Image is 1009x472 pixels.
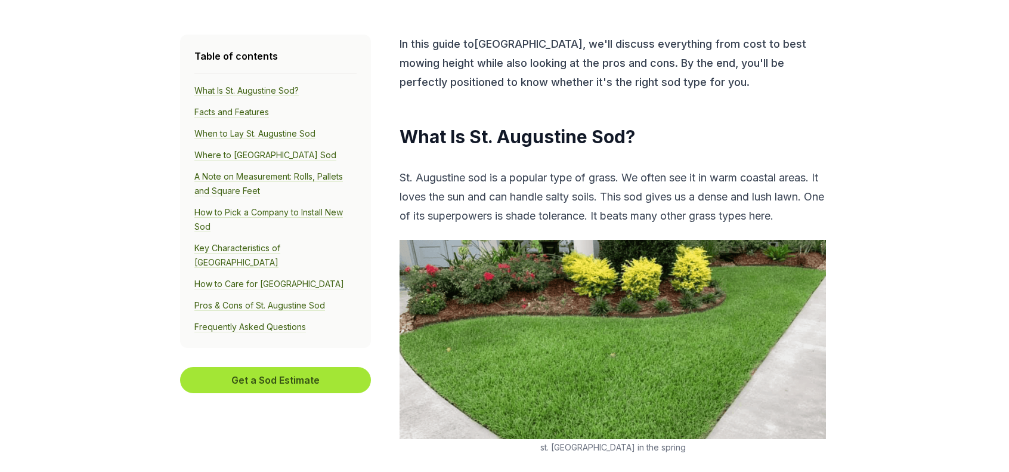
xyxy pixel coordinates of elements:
p: St. Augustine sod is a popular type of grass. We often see it in warm coastal areas. It loves the... [400,168,826,226]
a: How to Pick a Company to Install New Sod [194,207,343,232]
figcaption: st. [GEOGRAPHIC_DATA] in the spring [400,442,826,454]
a: Frequently Asked Questions [194,322,306,332]
h2: What Is St. Augustine Sod? [400,125,826,149]
button: Get a Sod Estimate [180,367,371,393]
a: What Is St. Augustine Sod? [194,85,299,96]
a: Key Characteristics of [GEOGRAPHIC_DATA] [194,243,280,268]
p: In this guide to [GEOGRAPHIC_DATA] , we'll discuss everything from cost to best mowing height whi... [400,35,826,92]
a: When to Lay St. Augustine Sod [194,128,315,139]
a: A Note on Measurement: Rolls, Pallets and Square Feet [194,171,343,196]
a: Facts and Features [194,107,269,118]
img: st. augustine lawn in the spring [400,240,826,439]
a: Pros & Cons of St. Augustine Sod [194,300,325,311]
a: Where to [GEOGRAPHIC_DATA] Sod [194,150,336,161]
a: How to Care for [GEOGRAPHIC_DATA] [194,279,344,289]
h4: Table of contents [194,49,357,63]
